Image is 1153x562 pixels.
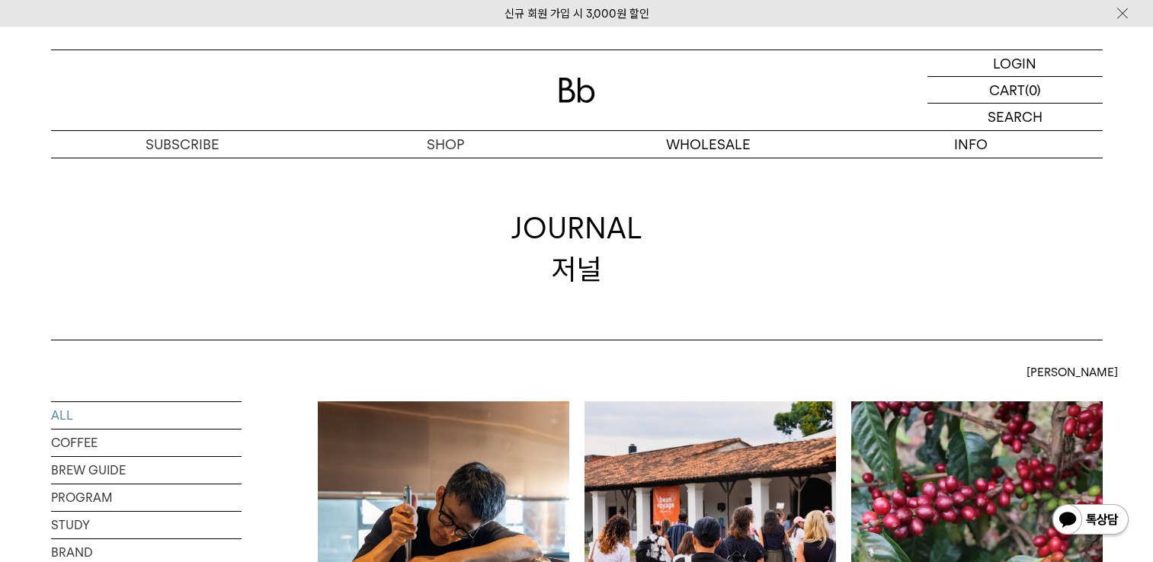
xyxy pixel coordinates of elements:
a: LOGIN [927,50,1103,77]
p: INFO [840,131,1103,158]
a: COFFEE [51,429,242,456]
p: WHOLESALE [577,131,840,158]
a: BREW GUIDE [51,457,242,484]
a: SUBSCRIBE [51,131,314,158]
a: ALL [51,402,242,429]
p: SEARCH [988,104,1043,130]
p: LOGIN [993,50,1036,76]
a: STUDY [51,512,242,538]
img: 로고 [559,78,595,103]
a: CART (0) [927,77,1103,104]
p: (0) [1025,77,1041,103]
p: CART [989,77,1025,103]
a: SHOP [314,131,577,158]
a: 신규 회원 가입 시 3,000원 할인 [504,7,649,21]
span: [PERSON_NAME] [1026,363,1118,382]
img: 카카오톡 채널 1:1 채팅 버튼 [1051,503,1130,539]
div: JOURNAL 저널 [511,208,642,289]
a: PROGRAM [51,484,242,511]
